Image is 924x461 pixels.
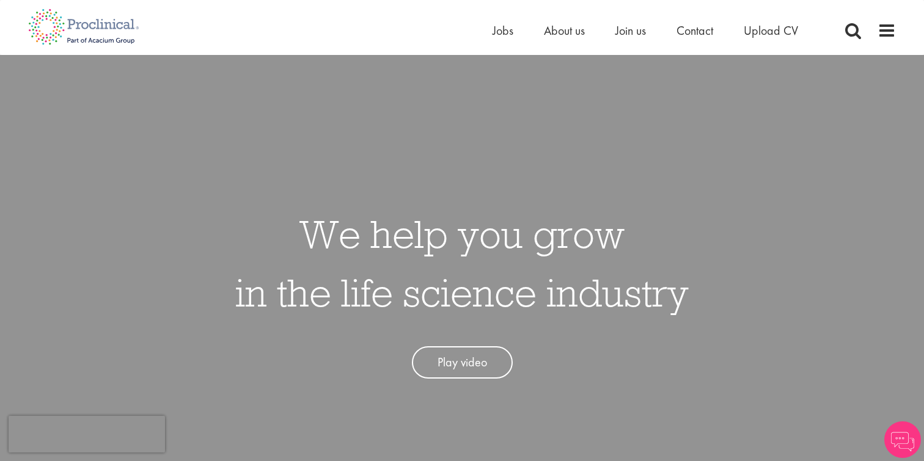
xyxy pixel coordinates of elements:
[676,23,713,38] a: Contact
[544,23,585,38] a: About us
[884,421,921,458] img: Chatbot
[493,23,513,38] a: Jobs
[235,205,689,322] h1: We help you grow in the life science industry
[412,346,513,379] a: Play video
[615,23,646,38] a: Join us
[744,23,798,38] a: Upload CV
